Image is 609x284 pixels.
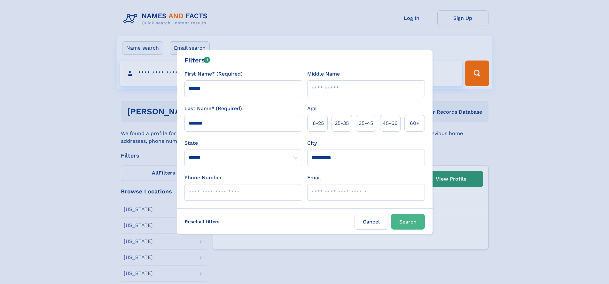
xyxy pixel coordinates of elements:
button: Search [391,214,425,230]
span: 45‑60 [383,119,398,127]
span: 18‑25 [311,119,324,127]
label: Middle Name [307,70,340,78]
label: Last Name* (Required) [184,105,242,112]
span: 35‑45 [359,119,373,127]
label: Phone Number [184,174,222,182]
label: Cancel [355,214,388,230]
span: 60+ [410,119,419,127]
span: 25‑35 [335,119,349,127]
label: State [184,139,302,147]
label: Email [307,174,321,182]
label: Reset all filters [181,214,224,229]
label: City [307,139,317,147]
label: Age [307,105,316,112]
div: Filters [184,55,210,65]
label: First Name* (Required) [184,70,243,78]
